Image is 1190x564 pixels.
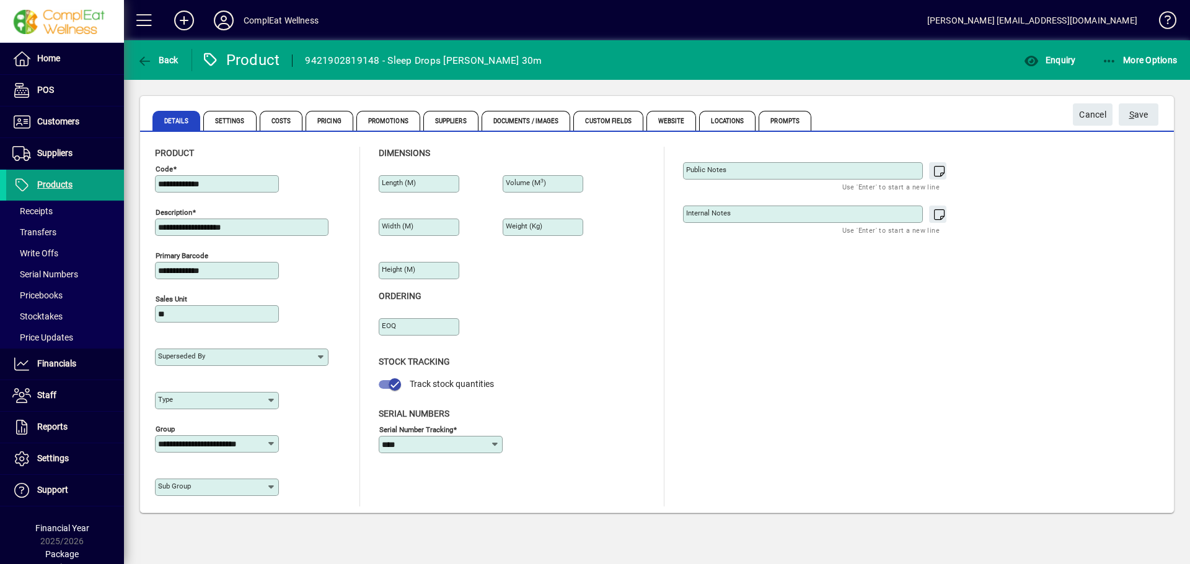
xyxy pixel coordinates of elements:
span: Back [137,55,178,65]
a: Customers [6,106,124,137]
span: Staff [37,390,56,400]
a: Price Updates [6,327,124,348]
span: Product [155,148,194,158]
mat-label: Superseded by [158,352,205,360]
mat-label: Type [158,395,173,404]
span: Ordering [379,291,421,301]
app-page-header-button: Back [124,49,192,71]
span: Custom Fields [573,111,643,131]
mat-label: Height (m) [382,265,415,274]
span: ave [1129,105,1148,125]
span: Dimensions [379,148,430,158]
button: Back [134,49,182,71]
span: Settings [203,111,257,131]
mat-label: Code [156,165,173,173]
mat-label: Primary barcode [156,251,208,260]
span: Costs [260,111,303,131]
mat-label: Group [156,425,175,433]
span: Stocktakes [12,311,63,321]
span: Support [37,485,68,495]
a: Home [6,43,124,74]
mat-label: Length (m) [382,178,416,187]
button: Cancel [1073,103,1113,126]
a: Reports [6,412,124,443]
span: Write Offs [12,248,58,258]
button: Add [164,9,204,32]
span: Stock Tracking [379,357,450,367]
span: Suppliers [37,148,73,158]
mat-label: Public Notes [686,165,726,174]
a: Settings [6,443,124,474]
sup: 3 [540,178,544,184]
span: Enquiry [1024,55,1075,65]
button: Profile [204,9,244,32]
div: Product [201,50,280,70]
a: Staff [6,380,124,411]
mat-label: EOQ [382,321,396,330]
span: Receipts [12,206,53,216]
div: 9421902819148 - Sleep Drops [PERSON_NAME] 30m [305,51,542,71]
span: Promotions [356,111,420,131]
a: Knowledge Base [1150,2,1175,43]
span: Reports [37,422,68,432]
span: Documents / Images [482,111,571,131]
span: Serial Numbers [379,409,449,419]
span: Suppliers [423,111,478,131]
mat-label: Description [156,208,192,217]
span: Cancel [1079,105,1106,125]
mat-label: Serial Number tracking [379,425,453,433]
button: Enquiry [1021,49,1078,71]
a: Serial Numbers [6,264,124,285]
a: Receipts [6,201,124,222]
a: Write Offs [6,243,124,264]
div: [PERSON_NAME] [EMAIL_ADDRESS][DOMAIN_NAME] [927,11,1137,30]
div: ComplEat Wellness [244,11,319,30]
button: Save [1119,103,1158,126]
mat-label: Width (m) [382,222,413,230]
span: Pricing [306,111,353,131]
a: Transfers [6,222,124,243]
span: Website [646,111,697,131]
mat-hint: Use 'Enter' to start a new line [842,180,940,194]
span: S [1129,110,1134,119]
a: POS [6,75,124,106]
mat-label: Internal Notes [686,209,731,217]
button: More Options [1099,49,1181,71]
a: Pricebooks [6,285,124,306]
span: Home [37,53,60,63]
span: Locations [699,111,756,131]
span: Package [45,549,79,559]
a: Support [6,475,124,506]
mat-label: Sub group [158,482,191,490]
span: POS [37,85,54,95]
span: Financials [37,358,76,368]
span: Serial Numbers [12,269,78,279]
a: Suppliers [6,138,124,169]
span: Pricebooks [12,290,63,300]
mat-label: Sales unit [156,295,187,303]
span: Financial Year [35,523,89,533]
span: Products [37,180,73,189]
mat-label: Weight (Kg) [506,222,542,230]
mat-hint: Use 'Enter' to start a new line [842,223,940,237]
span: Settings [37,453,69,463]
mat-label: Volume (m ) [506,178,546,187]
a: Financials [6,349,124,380]
a: Stocktakes [6,306,124,327]
span: Track stock quantities [410,379,494,389]
span: Details [152,111,200,131]
span: More Options [1102,55,1178,65]
span: Price Updates [12,332,73,342]
span: Transfers [12,227,56,237]
span: Prompts [759,111,811,131]
span: Customers [37,116,79,126]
